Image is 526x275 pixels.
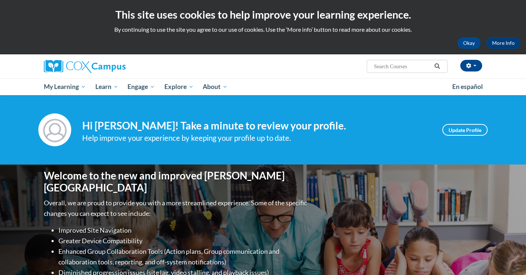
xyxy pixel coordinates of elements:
a: En español [447,79,488,94]
img: Cox Campus [44,60,126,73]
span: About [203,82,228,91]
div: Help improve your experience by keeping your profile up to date. [82,132,431,144]
span: Engage [127,82,155,91]
h1: Welcome to the new and improved [PERSON_NAME][GEOGRAPHIC_DATA] [44,170,309,194]
h4: Hi [PERSON_NAME]! Take a minute to review your profile. [82,120,431,132]
a: About [198,78,233,95]
a: Explore [160,78,198,95]
a: Engage [123,78,160,95]
span: En español [452,83,483,90]
img: Profile Image [38,113,71,146]
li: Improved Site Navigation [58,225,309,236]
li: Greater Device Compatibility [58,236,309,246]
iframe: Button to launch messaging window [497,246,520,269]
span: Explore [164,82,194,91]
h2: This site uses cookies to help improve your learning experience. [5,7,521,22]
p: Overall, we are proud to provide you with a more streamlined experience. Some of the specific cha... [44,198,309,219]
a: Update Profile [442,124,488,136]
a: More Info [486,37,521,49]
span: My Learning [44,82,86,91]
a: My Learning [39,78,91,95]
p: By continuing to use the site you agree to our use of cookies. Use the ‘More info’ button to read... [5,26,521,34]
div: Main menu [33,78,493,95]
a: Cox Campus [44,60,183,73]
span: Learn [95,82,118,91]
li: Enhanced Group Collaboration Tools (Action plans, Group communication and collaboration tools, re... [58,246,309,267]
button: Account Settings [460,60,482,71]
input: Search Courses [373,62,432,71]
a: Learn [91,78,123,95]
button: Search [432,62,443,71]
button: Okay [457,37,481,49]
